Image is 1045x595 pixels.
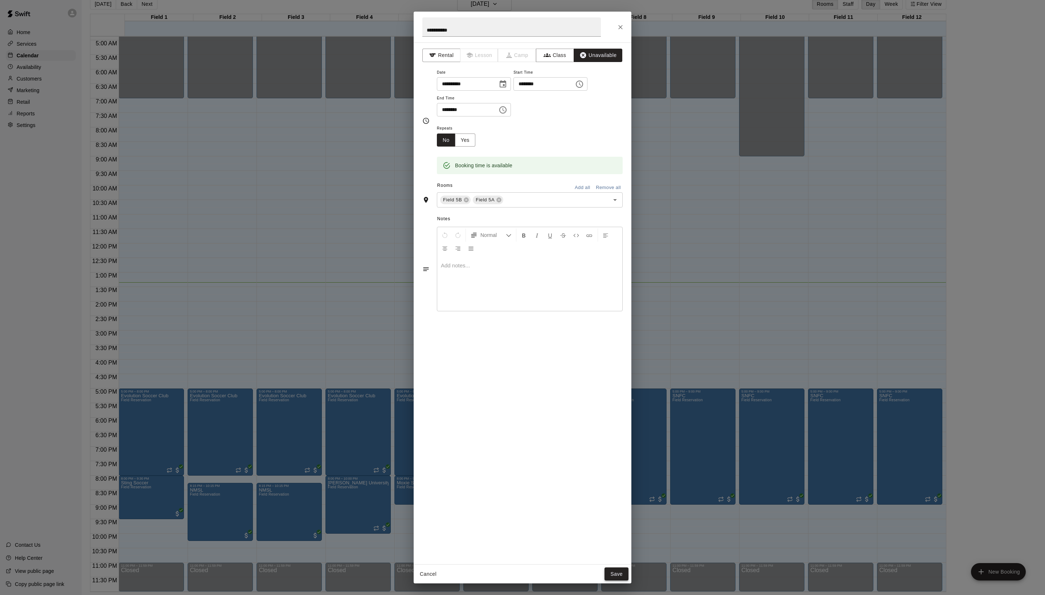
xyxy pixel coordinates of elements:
button: Choose time, selected time is 9:00 PM [572,77,587,91]
span: Field 5A [473,196,497,204]
div: Field 5A [473,196,503,204]
button: Left Align [599,229,612,242]
span: Date [437,68,511,78]
button: Format Underline [544,229,556,242]
div: outlined button group [437,134,475,147]
svg: Notes [422,266,430,273]
span: Lessons must be created in the Services page first [460,49,499,62]
span: Normal [480,231,506,239]
div: Field 5B [440,196,471,204]
span: End Time [437,94,511,103]
button: Add all [571,182,594,193]
svg: Rooms [422,196,430,204]
span: Repeats [437,124,481,134]
button: Choose date, selected date is Sep 18, 2025 [496,77,510,91]
button: Center Align [439,242,451,255]
div: Booking time is available [455,159,512,172]
button: Rental [422,49,460,62]
button: Unavailable [574,49,622,62]
button: Justify Align [465,242,477,255]
button: Save [605,567,628,581]
svg: Timing [422,117,430,124]
button: Class [536,49,574,62]
button: Format Strikethrough [557,229,569,242]
button: Format Bold [518,229,530,242]
button: Close [614,21,627,34]
button: Insert Code [570,229,582,242]
button: Open [610,195,620,205]
button: Right Align [452,242,464,255]
button: No [437,134,455,147]
span: Rooms [437,183,453,188]
span: Camps can only be created in the Services page [498,49,536,62]
button: Choose time, selected time is 10:45 PM [496,103,510,117]
button: Insert Link [583,229,595,242]
span: Notes [437,213,623,225]
button: Undo [439,229,451,242]
button: Formatting Options [467,229,515,242]
span: Start Time [513,68,587,78]
span: Field 5B [440,196,465,204]
button: Yes [455,134,475,147]
button: Redo [452,229,464,242]
button: Remove all [594,182,623,193]
button: Cancel [417,567,440,581]
button: Format Italics [531,229,543,242]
